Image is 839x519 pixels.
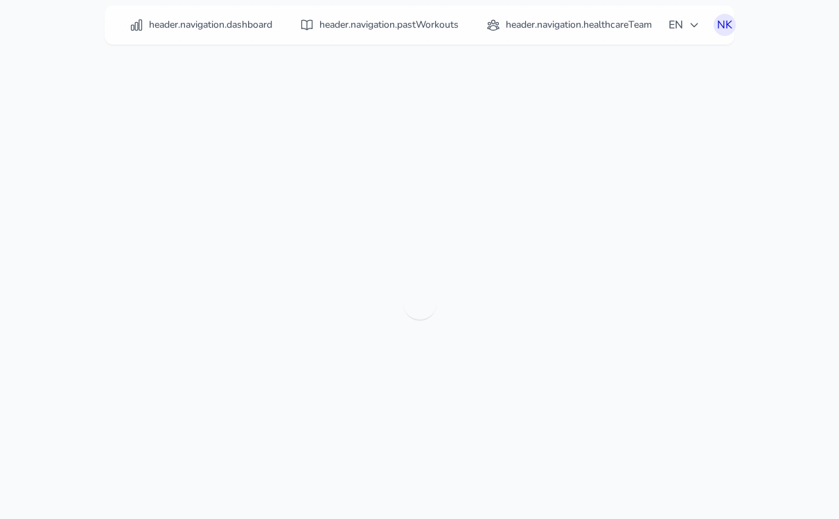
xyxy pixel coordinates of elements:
[669,17,700,33] span: EN
[292,12,467,37] a: header.navigation.pastWorkouts
[660,11,708,39] button: EN
[714,14,736,36] button: NK
[121,12,281,37] a: header.navigation.dashboard
[478,12,660,37] a: header.navigation.healthcareTeam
